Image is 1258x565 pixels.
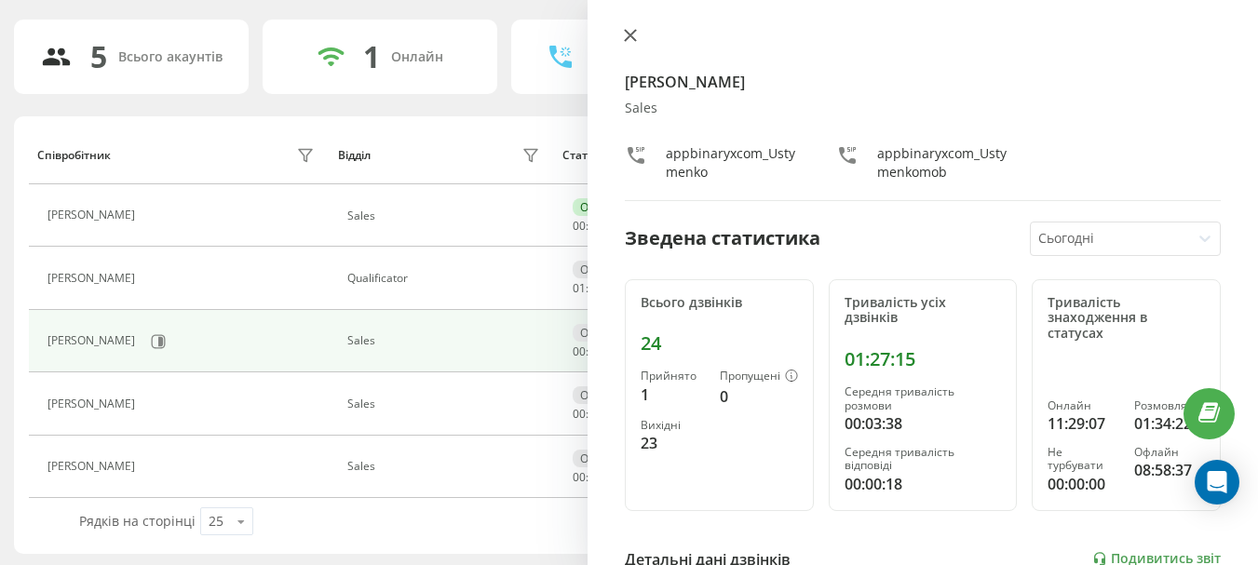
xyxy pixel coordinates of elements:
[347,334,544,347] div: Sales
[573,261,632,278] div: Офлайн
[666,144,799,182] div: appbinaryxcom_Ustymenko
[1134,446,1205,459] div: Офлайн
[573,220,617,233] div: : :
[573,408,617,421] div: : :
[209,512,223,531] div: 25
[363,39,380,74] div: 1
[1048,399,1118,412] div: Онлайн
[1048,446,1118,473] div: Не турбувати
[720,385,798,408] div: 0
[641,370,705,383] div: Прийнято
[845,473,1002,495] div: 00:00:18
[625,224,820,252] div: Зведена статистика
[641,383,705,406] div: 1
[573,450,632,467] div: Офлайн
[641,295,798,311] div: Всього дзвінків
[625,101,1221,116] div: Sales
[573,406,586,422] span: 00
[562,149,599,162] div: Статус
[118,49,223,65] div: Всього акаунтів
[641,332,798,355] div: 24
[845,446,1002,473] div: Середня тривалість відповіді
[573,469,586,485] span: 00
[1195,460,1239,504] div: Open Intercom Messenger
[573,198,631,216] div: Онлайн
[347,460,544,473] div: Sales
[573,345,617,358] div: : :
[347,397,544,410] div: Sales
[47,334,140,347] div: [PERSON_NAME]
[347,272,544,285] div: Qualificator
[573,471,617,484] div: : :
[641,419,705,432] div: Вихідні
[573,280,586,296] span: 01
[47,460,140,473] div: [PERSON_NAME]
[1048,473,1118,495] div: 00:00:00
[1048,295,1205,342] div: Тривалість знаходження в статусах
[391,49,443,65] div: Онлайн
[1048,412,1118,435] div: 11:29:07
[877,144,1010,182] div: appbinaryxcom_Ustymenkomob
[845,295,1002,327] div: Тривалість усіх дзвінків
[573,218,586,234] span: 00
[573,282,617,295] div: : :
[1134,459,1205,481] div: 08:58:37
[625,71,1221,93] h4: [PERSON_NAME]
[845,348,1002,370] div: 01:27:15
[47,397,140,410] div: [PERSON_NAME]
[47,272,140,285] div: [PERSON_NAME]
[79,512,196,530] span: Рядків на сторінці
[1134,399,1205,412] div: Розмовляє
[845,385,1002,412] div: Середня тривалість розмови
[573,386,632,404] div: Офлайн
[47,209,140,222] div: [PERSON_NAME]
[90,39,107,74] div: 5
[641,432,705,454] div: 23
[347,209,544,222] div: Sales
[573,324,632,342] div: Офлайн
[720,370,798,384] div: Пропущені
[573,343,586,359] span: 00
[1134,412,1205,435] div: 01:34:22
[338,149,371,162] div: Відділ
[37,149,111,162] div: Співробітник
[845,412,1002,435] div: 00:03:38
